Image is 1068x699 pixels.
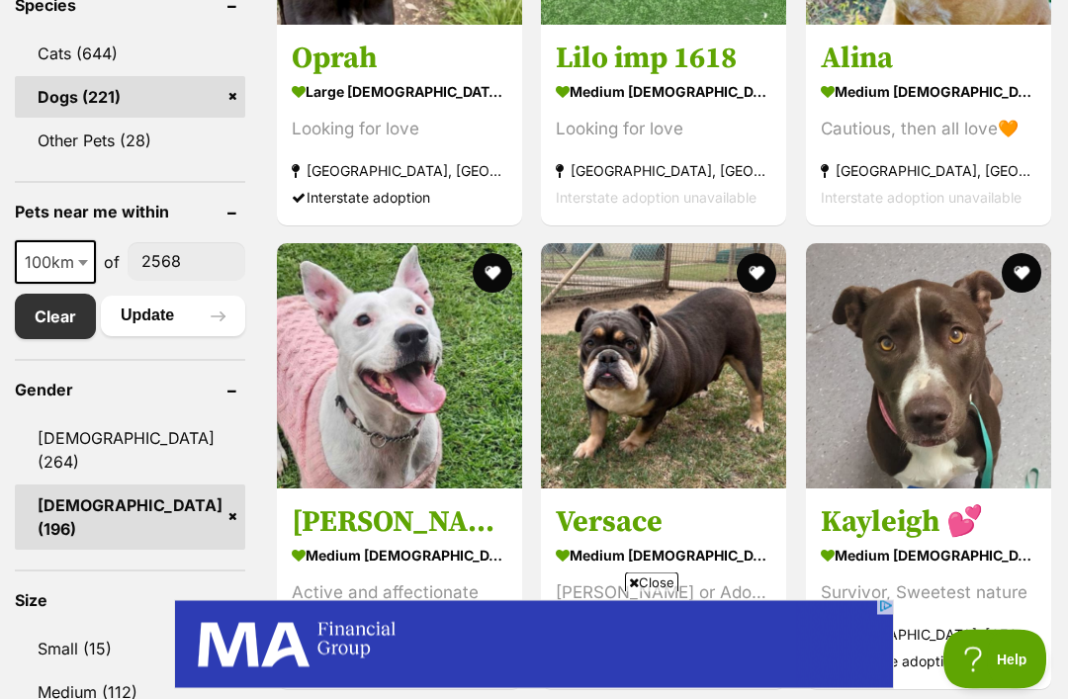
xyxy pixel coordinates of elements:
a: Clear [15,295,96,340]
h3: [PERSON_NAME] [292,504,507,542]
a: [DEMOGRAPHIC_DATA] (196) [15,485,245,551]
strong: medium [DEMOGRAPHIC_DATA] Dog [556,77,771,106]
span: Interstate adoption unavailable [556,189,756,206]
a: Dogs (221) [15,77,245,119]
iframe: Help Scout Beacon - Open [943,630,1048,689]
button: favourite [1002,254,1041,294]
strong: medium [DEMOGRAPHIC_DATA] Dog [556,542,771,570]
h3: Lilo imp 1618 [556,40,771,77]
strong: large [DEMOGRAPHIC_DATA] Dog [292,77,507,106]
div: Looking for love [292,116,507,142]
a: Small (15) [15,629,245,670]
strong: medium [DEMOGRAPHIC_DATA] Dog [821,77,1036,106]
button: Update [101,297,245,336]
div: Interstate adoption [292,184,507,211]
strong: [GEOGRAPHIC_DATA], [GEOGRAPHIC_DATA] [292,157,507,184]
strong: medium [DEMOGRAPHIC_DATA] Dog [821,542,1036,570]
span: of [104,251,120,275]
a: [DEMOGRAPHIC_DATA] (264) [15,418,245,483]
header: Size [15,592,245,610]
header: Gender [15,382,245,399]
header: Pets near me within [15,204,245,221]
div: Cautious, then all love🧡 [821,116,1036,142]
a: Kayleigh 💕 medium [DEMOGRAPHIC_DATA] Dog Survivor, Sweetest nature [GEOGRAPHIC_DATA], [GEOGRAPHIC... [806,489,1051,690]
button: favourite [473,254,512,294]
a: Alina medium [DEMOGRAPHIC_DATA] Dog Cautious, then all love🧡 [GEOGRAPHIC_DATA], [GEOGRAPHIC_DATA]... [806,25,1051,225]
a: Other Pets (28) [15,121,245,162]
h3: Versace [556,504,771,542]
input: postcode [128,243,245,281]
span: Close [625,572,678,592]
a: Lilo imp 1618 medium [DEMOGRAPHIC_DATA] Dog Looking for love [GEOGRAPHIC_DATA], [GEOGRAPHIC_DATA]... [541,25,786,225]
div: Looking for love [556,116,771,142]
iframe: Advertisement [174,600,894,689]
img: Kayleigh 💕 - Staffy x Border Collie Dog [806,244,1051,489]
div: Active and affectionate [292,580,507,607]
strong: [GEOGRAPHIC_DATA], [GEOGRAPHIC_DATA] [556,157,771,184]
span: 100km [15,241,96,285]
h3: Kayleigh 💕 [821,504,1036,542]
a: Cats (644) [15,34,245,75]
div: Survivor, Sweetest nature [821,580,1036,607]
img: Versace - Australian Bulldog [541,244,786,489]
a: Oprah large [DEMOGRAPHIC_DATA] Dog Looking for love [GEOGRAPHIC_DATA], [GEOGRAPHIC_DATA] Intersta... [277,25,522,225]
div: Interstate adoption [821,649,1036,675]
img: Luna - Staffy Dog [277,244,522,489]
strong: [GEOGRAPHIC_DATA], [GEOGRAPHIC_DATA] [821,157,1036,184]
h3: Alina [821,40,1036,77]
span: Interstate adoption unavailable [821,189,1022,206]
h3: Oprah [292,40,507,77]
strong: medium [DEMOGRAPHIC_DATA] Dog [292,542,507,570]
div: [PERSON_NAME] or Adopt Me [556,580,771,607]
span: 100km [17,249,94,277]
strong: [GEOGRAPHIC_DATA], [GEOGRAPHIC_DATA] [821,622,1036,649]
button: favourite [738,254,777,294]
